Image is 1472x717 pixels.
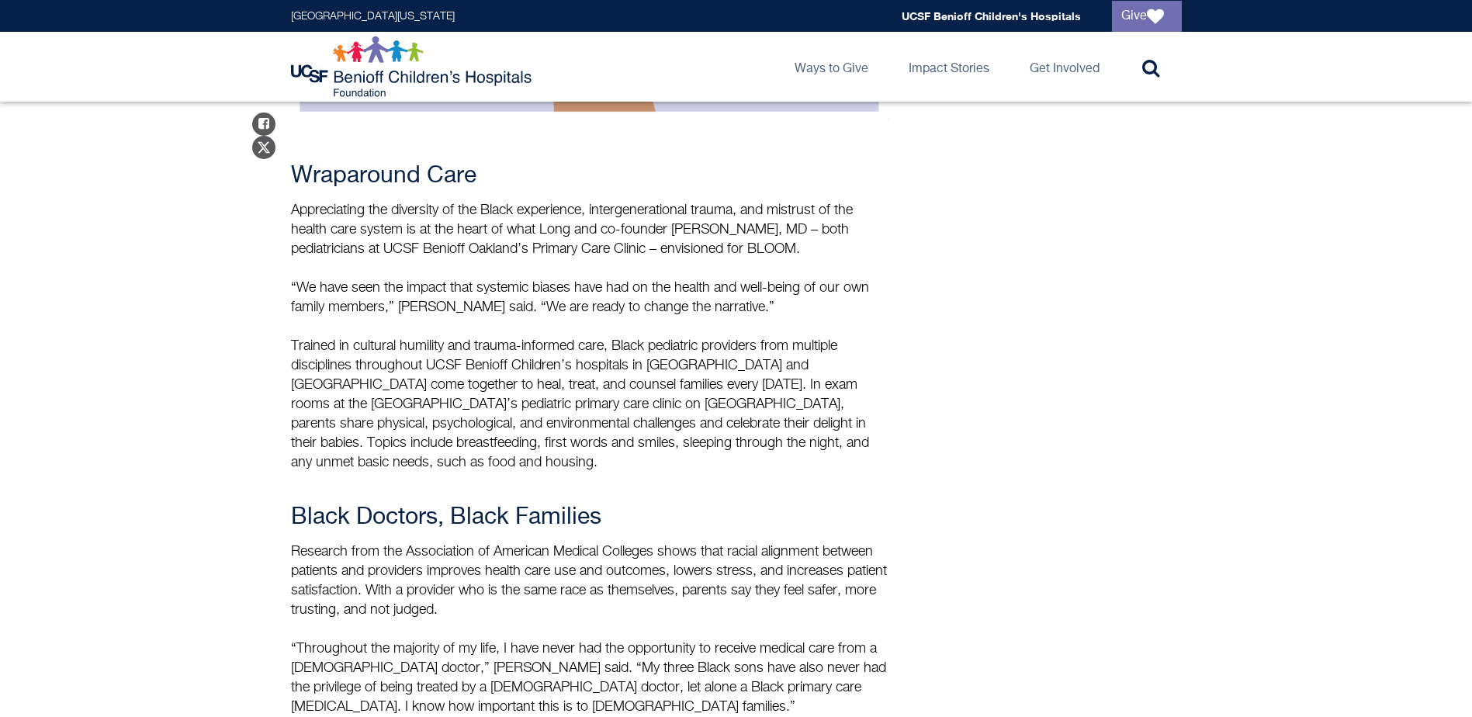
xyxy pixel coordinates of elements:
a: Get Involved [1017,32,1112,102]
a: Impact Stories [896,32,1002,102]
a: [GEOGRAPHIC_DATA][US_STATE] [291,11,455,22]
img: Logo for UCSF Benioff Children's Hospitals Foundation [291,36,535,98]
a: Give [1112,1,1182,32]
p: Appreciating the diversity of the Black experience, intergenerational trauma, and mistrust of the... [291,201,888,259]
a: UCSF Benioff Children's Hospitals [902,9,1081,23]
h3: Wraparound Care [291,162,888,190]
p: “Throughout the majority of my life, I have never had the opportunity to receive medical care fro... [291,639,888,717]
p: Trained in cultural humility and trauma-informed care, Black pediatric providers from multiple di... [291,337,888,473]
p: “We have seen the impact that systemic biases have had on the health and well-being of our own fa... [291,279,888,317]
h3: Black Doctors, Black Families [291,504,888,532]
a: Ways to Give [782,32,881,102]
p: Research from the Association of American Medical Colleges shows that racial alignment between pa... [291,542,888,620]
